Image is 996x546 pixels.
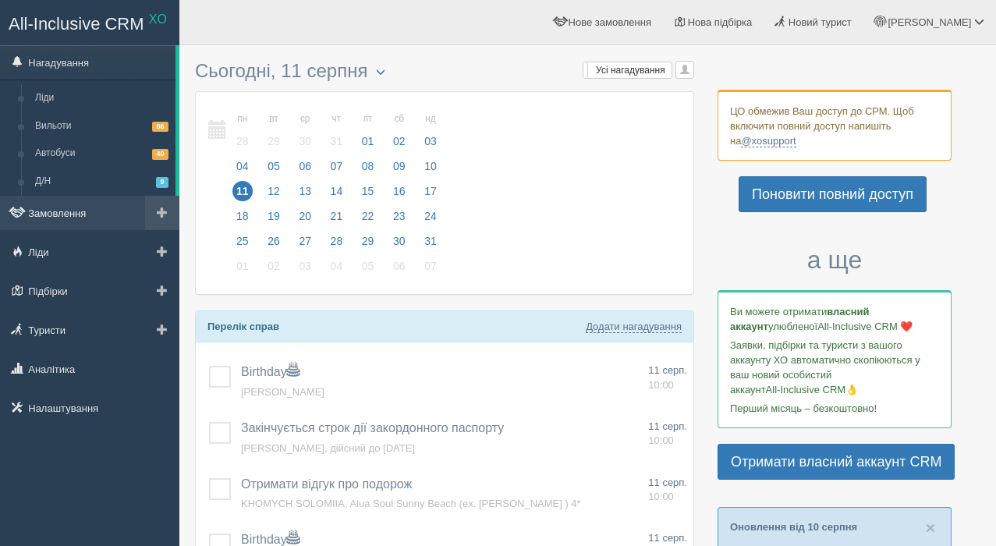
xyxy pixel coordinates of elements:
a: Вильоти86 [28,112,175,140]
small: сб [389,112,409,126]
span: 31 [327,131,347,151]
span: 01 [232,256,253,276]
a: чт 31 [322,104,352,158]
h3: Сьогодні, 11 серпня [195,61,694,83]
a: 31 [416,232,441,257]
span: 12 [264,181,284,201]
small: пт [358,112,378,126]
a: @xosupport [741,135,796,147]
a: KHOMYCH SOLOMIIA, Alua Soul Sunny Beach (ex. [PERSON_NAME] ) 4* [241,498,581,509]
a: Оновлення від 10 серпня [730,521,857,533]
span: 17 [420,181,441,201]
span: 07 [327,156,347,176]
small: пн [232,112,253,126]
span: 11 [232,181,253,201]
span: 30 [389,231,409,251]
span: 11 серп. [648,532,687,544]
a: 15 [353,183,383,207]
a: 29 [353,232,383,257]
p: Заявки, підбірки та туристи з вашого аккаунту ХО автоматично скопіюються у ваш новий особистий ак... [730,338,939,397]
span: 18 [232,206,253,226]
small: ср [295,112,315,126]
span: 10:00 [648,491,674,502]
span: 04 [232,156,253,176]
a: 20 [290,207,320,232]
a: 04 [228,158,257,183]
a: 26 [259,232,289,257]
span: 25 [232,231,253,251]
a: 14 [322,183,352,207]
a: Birthday [241,365,300,378]
a: пн 28 [228,104,257,158]
a: 24 [416,207,441,232]
a: 11 серп. 10:00 [648,476,687,505]
a: 13 [290,183,320,207]
span: 21 [327,206,347,226]
a: 04 [322,257,352,282]
span: 11 серп. [648,364,687,376]
span: Отримати відгук про подорож [241,477,412,491]
span: 11 серп. [648,420,687,432]
span: 03 [420,131,441,151]
span: 10 [420,156,441,176]
span: 9 [156,177,168,187]
span: 24 [420,206,441,226]
span: 86 [152,122,168,132]
a: 19 [259,207,289,232]
a: 01 [228,257,257,282]
span: 40 [152,149,168,159]
a: [PERSON_NAME] [241,386,324,398]
span: 14 [327,181,347,201]
a: All-Inclusive CRM XO [1,1,179,44]
small: вт [264,112,284,126]
a: Поновити повний доступ [739,176,927,212]
span: 06 [389,256,409,276]
a: 18 [228,207,257,232]
span: 10:00 [648,379,674,391]
span: 16 [389,181,409,201]
span: 05 [358,256,378,276]
span: 29 [264,131,284,151]
a: пт 01 [353,104,383,158]
span: 28 [327,231,347,251]
a: 28 [322,232,352,257]
a: 09 [385,158,414,183]
span: 06 [295,156,315,176]
a: сб 02 [385,104,414,158]
span: 04 [327,256,347,276]
a: 07 [322,158,352,183]
span: 02 [389,131,409,151]
span: 08 [358,156,378,176]
span: 05 [264,156,284,176]
span: 30 [295,131,315,151]
a: Отримати власний аккаунт CRM [718,444,955,480]
a: Birthday [241,533,300,546]
a: 25 [228,232,257,257]
span: All-Inclusive CRM ❤️ [817,321,913,332]
a: 16 [385,183,414,207]
span: 27 [295,231,315,251]
div: ЦО обмежив Ваш доступ до СРМ. Щоб включити повний доступ напишіть на [718,90,952,161]
a: Д/Н9 [28,168,175,196]
a: 06 [385,257,414,282]
span: 19 [264,206,284,226]
span: [PERSON_NAME] [888,16,971,28]
a: Закінчується строк дії закордонного паспорту [241,421,504,434]
span: 23 [389,206,409,226]
a: 03 [290,257,320,282]
p: Перший місяць – безкоштовно! [730,401,939,416]
span: 26 [264,231,284,251]
span: 07 [420,256,441,276]
a: 11 серп. 10:00 [648,363,687,392]
span: 29 [358,231,378,251]
span: All-Inclusive CRM [9,14,144,34]
a: 10 [416,158,441,183]
span: 13 [295,181,315,201]
small: чт [327,112,347,126]
span: 20 [295,206,315,226]
a: 07 [416,257,441,282]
